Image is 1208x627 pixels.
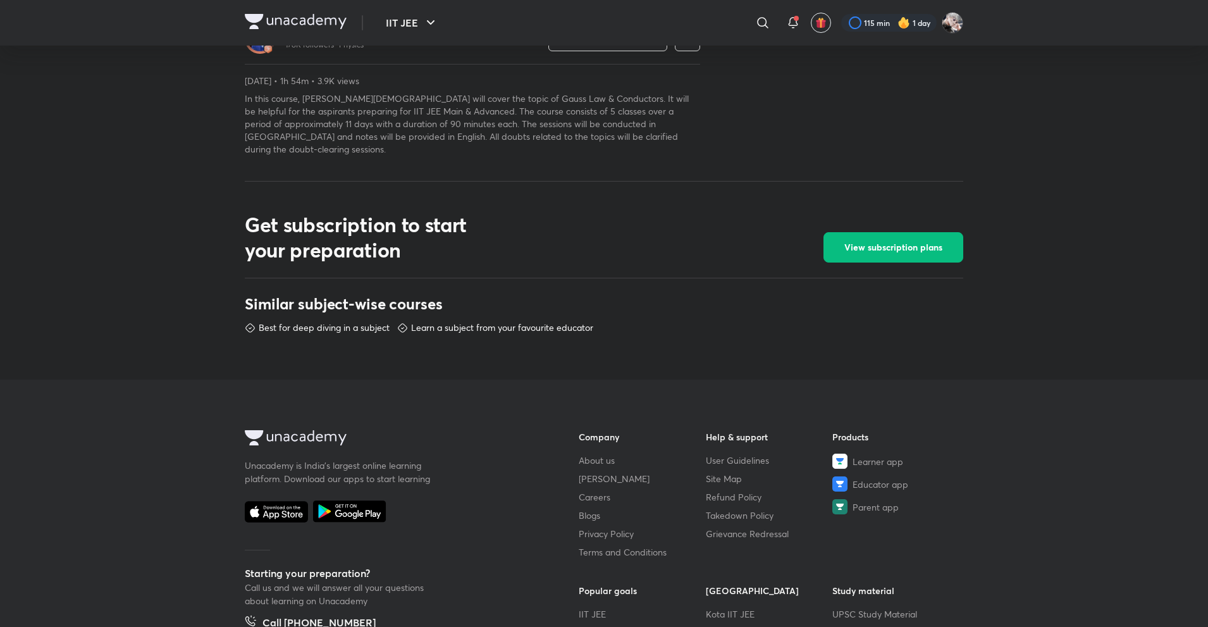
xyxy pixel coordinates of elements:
span: Educator app [853,478,908,491]
img: badge [264,44,273,53]
span: Learner app [853,455,903,468]
a: Careers [579,490,706,504]
h3: Similar subject-wise courses [245,294,963,314]
a: Privacy Policy [579,527,706,540]
h6: Popular goals [579,584,706,597]
p: Unacademy is India’s largest online learning platform. Download our apps to start learning [245,459,435,485]
a: IIT JEE [579,607,706,621]
p: Best for deep diving in a subject [259,321,390,334]
img: Educator app [832,476,847,492]
h5: Starting your preparation? [245,566,538,581]
button: IIT JEE [378,10,446,35]
img: Navin Raj [942,12,963,34]
img: avatar [815,17,827,28]
h6: [GEOGRAPHIC_DATA] [706,584,833,597]
a: Terms and Conditions [579,545,706,559]
button: avatar [811,13,831,33]
img: streak [897,16,910,29]
a: Company Logo [245,14,347,32]
span: Parent app [853,500,899,514]
img: Learner app [832,454,847,469]
h6: Study material [832,584,959,597]
a: Site Map [706,472,833,485]
h6: Company [579,430,706,444]
a: Parent app [832,499,959,514]
h6: Help & support [706,430,833,444]
a: Takedown Policy [706,509,833,522]
a: Blogs [579,509,706,522]
a: UPSC Study Material [832,607,959,621]
img: Company Logo [245,14,347,29]
p: Call us and we will answer all your questions about learning on Unacademy [245,581,435,607]
h6: Products [832,430,959,444]
a: Refund Policy [706,490,833,504]
p: In this course, [PERSON_NAME][DEMOGRAPHIC_DATA] will cover the topic of Gauss Law & Conductors. I... [245,92,700,156]
span: View subscription plans [844,241,942,254]
img: Company Logo [245,430,347,445]
h2: Get subscription to start your preparation [245,212,504,263]
a: Educator app [832,476,959,492]
button: View subscription plans [823,232,963,263]
img: Parent app [832,499,847,514]
a: Company Logo [245,430,538,449]
a: User Guidelines [706,454,833,467]
a: Grievance Redressal [706,527,833,540]
a: Kota IIT JEE [706,607,833,621]
p: Learn a subject from your favourite educator [411,321,593,334]
a: About us [579,454,706,467]
p: [DATE] • 1h 54m • 3.9K views [245,75,700,87]
a: Learner app [832,454,959,469]
a: [PERSON_NAME] [579,472,706,485]
span: Careers [579,490,610,504]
